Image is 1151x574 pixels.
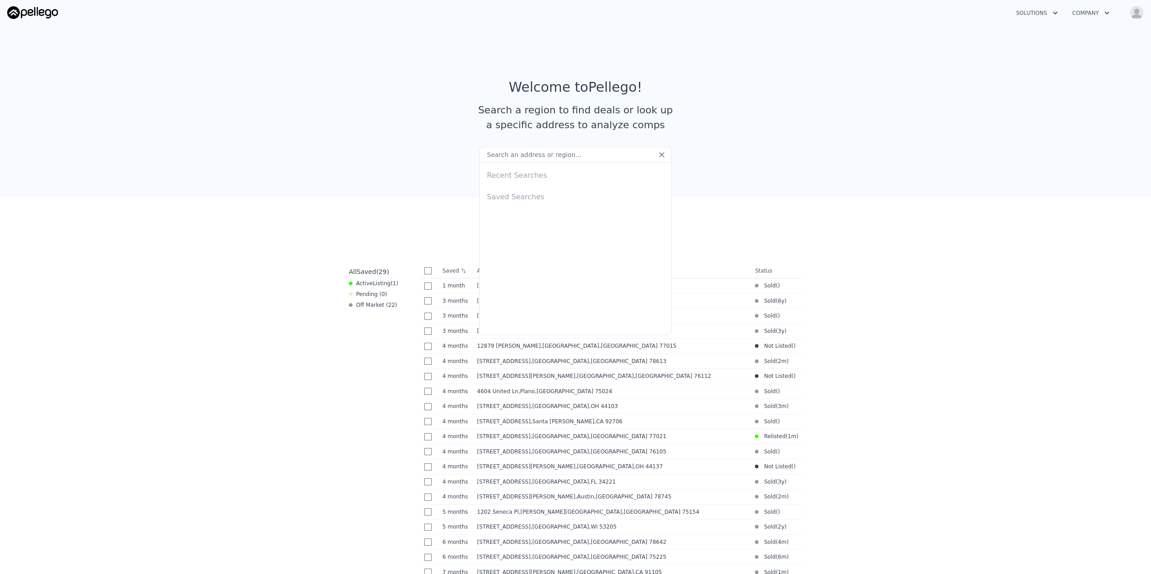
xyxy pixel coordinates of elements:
time: 2025-05-08 16:56 [778,403,786,410]
time: 2025-04-18 18:19 [442,463,470,470]
time: 2025-07-11 19:53 [442,282,470,289]
span: , [GEOGRAPHIC_DATA] [575,463,666,470]
span: ) [794,463,796,470]
span: [STREET_ADDRESS] [477,418,531,425]
span: ) [786,538,789,546]
span: [STREET_ADDRESS] [477,448,531,455]
th: Saved [439,264,473,278]
span: , CA 92706 [594,418,622,425]
span: , [GEOGRAPHIC_DATA] 75225 [589,554,666,560]
time: 2025-02-13 17:29 [442,553,470,561]
time: 2025-04-30 21:09 [442,342,470,350]
span: [STREET_ADDRESS][PERSON_NAME] [477,493,575,500]
span: Relisted ( [758,433,788,440]
time: 2025-06-12 13:55 [778,358,786,365]
span: , [GEOGRAPHIC_DATA] [531,433,670,439]
time: 2025-05-09 23:11 [442,327,470,335]
time: 2023-11-08 15:15 [778,523,785,530]
span: ) [778,282,780,289]
time: 2025-07-15 16:45 [788,433,796,440]
div: Recent Searches [483,163,668,184]
span: ) [786,358,789,365]
span: Sold ( [758,358,778,365]
span: , [GEOGRAPHIC_DATA] [531,524,620,530]
time: 2025-04-25 23:10 [442,372,470,380]
span: ) [785,523,787,530]
span: [STREET_ADDRESS] [477,358,531,364]
span: 4604 United Ln [477,388,518,395]
span: , [GEOGRAPHIC_DATA] 76105 [589,448,666,455]
div: Saved Searches [483,184,668,206]
time: 2025-03-22 23:16 [442,508,470,516]
span: ) [786,403,789,410]
span: , [GEOGRAPHIC_DATA] [531,539,670,545]
span: [STREET_ADDRESS] [477,433,531,439]
span: [STREET_ADDRESS] [477,328,531,334]
span: ) [778,508,780,516]
span: Active ( 1 ) [356,280,398,287]
th: Address [473,264,751,278]
time: 2025-04-18 21:44 [442,448,470,455]
span: 1202 Seneca Pl [477,509,519,515]
span: , [GEOGRAPHIC_DATA] 77021 [589,433,666,439]
time: 2025-04-24 17:17 [442,388,470,395]
span: 12879 [PERSON_NAME] [477,343,541,349]
span: Sold ( [758,297,778,305]
span: Sold ( [758,282,778,289]
span: , [GEOGRAPHIC_DATA] 78642 [589,539,666,545]
button: Solutions [1009,5,1065,21]
span: ) [778,388,780,395]
span: , FL 34221 [589,479,616,485]
span: [STREET_ADDRESS][PERSON_NAME] [477,373,575,379]
span: , [GEOGRAPHIC_DATA] 75024 [535,388,612,395]
span: ) [785,297,787,305]
span: [STREET_ADDRESS] [477,539,531,545]
span: Not Listed ( [758,372,794,380]
time: 2019-12-13 18:01 [778,297,785,305]
time: 2025-05-13 22:52 [442,312,470,319]
th: Status [751,264,802,278]
span: , [GEOGRAPHIC_DATA] [531,448,670,455]
span: , Santa [PERSON_NAME] [531,418,626,425]
span: [STREET_ADDRESS][PERSON_NAME] [477,298,575,304]
span: [STREET_ADDRESS][PERSON_NAME] [477,463,575,470]
time: 2022-03-21 09:33 [778,327,785,335]
span: Listing [373,280,391,287]
span: ) [785,327,787,335]
div: All ( 29 ) [349,267,389,276]
span: , [GEOGRAPHIC_DATA] [531,479,619,485]
span: , [GEOGRAPHIC_DATA] [541,343,680,349]
span: ) [778,448,780,455]
time: 2025-03-19 01:01 [442,523,470,530]
span: Sold ( [758,312,778,319]
span: [STREET_ADDRESS] [477,524,531,530]
span: Not Listed ( [758,342,794,350]
span: Sold ( [758,538,778,546]
span: Saved [357,268,376,275]
span: ) [794,372,796,380]
span: , Austin [575,493,675,500]
span: Sold ( [758,523,778,530]
time: 2025-03-06 19:08 [778,553,786,561]
span: ) [778,312,780,319]
time: 2025-04-18 22:18 [442,418,470,425]
span: , [GEOGRAPHIC_DATA] [531,554,670,560]
span: , [GEOGRAPHIC_DATA] 77015 [599,343,677,349]
span: , Plano [518,388,616,395]
time: 2025-05-19 17:55 [442,297,470,305]
span: , [PERSON_NAME][GEOGRAPHIC_DATA] [519,509,703,515]
button: Company [1065,5,1117,21]
span: ) [786,553,789,561]
span: ) [786,493,789,500]
span: , [GEOGRAPHIC_DATA] 78745 [594,493,671,500]
span: , WI 53205 [589,524,616,530]
time: 2025-02-26 19:55 [442,538,470,546]
div: Saved Properties [345,226,806,242]
span: , [GEOGRAPHIC_DATA] [575,373,715,379]
span: [STREET_ADDRESS] [477,479,531,485]
span: , OH 44103 [589,403,618,409]
div: Welcome to Pellego ! [509,79,642,95]
span: , [GEOGRAPHIC_DATA] 75154 [622,509,699,515]
time: 2025-04-22 01:26 [442,403,470,410]
input: Search an address or region... [479,147,672,163]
